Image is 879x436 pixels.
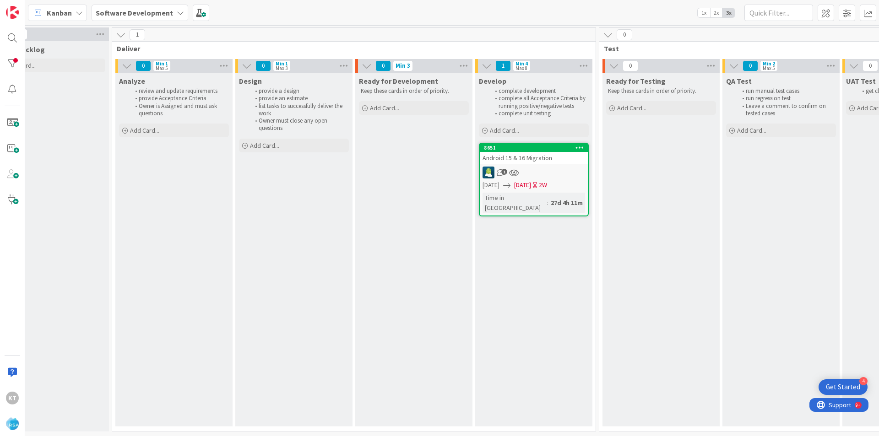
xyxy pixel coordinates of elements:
div: Min 4 [515,61,528,66]
span: : [547,198,548,208]
p: Keep these cards in order of priority. [608,87,714,95]
span: Develop [479,76,506,86]
p: Keep these cards in order of priority. [361,87,467,95]
div: KT [6,392,19,404]
span: UAT Test [846,76,876,86]
div: Max 3 [276,66,288,70]
a: 8651Android 15 & 16 MigrationRD[DATE][DATE]2WTime in [GEOGRAPHIC_DATA]:27d 4h 11m [479,143,589,216]
span: Kanban [47,7,72,18]
span: 0 [743,60,758,71]
li: provide an estimate [250,95,347,102]
div: 8651 [484,145,588,151]
div: Open Get Started checklist, remaining modules: 4 [819,379,868,395]
span: Deliver [117,44,584,53]
span: Analyze [119,76,145,86]
div: Min 2 [763,61,775,66]
b: Software Development [96,8,173,17]
div: 8651Android 15 & 16 Migration [480,144,588,164]
span: 0 [255,60,271,71]
input: Quick Filter... [744,5,813,21]
div: RD [480,167,588,178]
span: 0 [375,60,391,71]
li: review and update requirements [130,87,228,95]
span: [DATE] [514,180,531,190]
span: 1x [698,8,710,17]
div: Time in [GEOGRAPHIC_DATA] [483,193,547,213]
div: 9+ [46,4,51,11]
span: 1 [501,169,507,175]
span: Add Card... [490,126,519,135]
span: Ready for Testing [606,76,666,86]
div: Max 8 [515,66,527,70]
span: Add Card... [250,141,279,150]
li: complete development [490,87,587,95]
li: run manual test cases [737,87,835,95]
span: 3x [722,8,735,17]
span: Add Card... [737,126,766,135]
div: Android 15 & 16 Migration [480,152,588,164]
span: Add Card... [130,126,159,135]
span: 1 [495,60,511,71]
span: Add Card... [617,104,646,112]
span: 0 [623,60,638,71]
li: Owner must close any open questions [250,117,347,132]
div: 27d 4h 11m [548,198,585,208]
div: Min 3 [396,64,410,68]
div: 8651 [480,144,588,152]
span: 2x [710,8,722,17]
span: Add Card... [370,104,399,112]
div: Get Started [826,382,860,392]
div: Min 1 [156,61,168,66]
span: Design [239,76,262,86]
span: Ready for Development [359,76,438,86]
img: avatar [6,417,19,430]
li: Owner is Assigned and must ask questions [130,102,228,118]
span: [DATE] [483,180,499,190]
li: provide Acceptance Criteria [130,95,228,102]
div: Max 5 [156,66,168,70]
div: Min 1 [276,61,288,66]
li: complete all Acceptance Criteria by running positive/negative tests [490,95,587,110]
li: provide a design [250,87,347,95]
span: 0 [863,60,878,71]
li: complete unit testing [490,110,587,117]
img: RD [483,167,494,178]
div: Max 5 [763,66,775,70]
span: 0 [136,60,151,71]
span: 1 [130,29,145,40]
span: QA Test [726,76,752,86]
span: 0 [617,29,632,40]
li: Leave a comment to confirm on tested cases [737,102,835,118]
div: 4 [859,377,868,385]
img: Visit kanbanzone.com [6,6,19,19]
div: 2W [539,180,547,190]
li: run regression test [737,95,835,102]
span: Support [19,1,42,12]
li: list tasks to successfully deliver the work [250,102,347,118]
